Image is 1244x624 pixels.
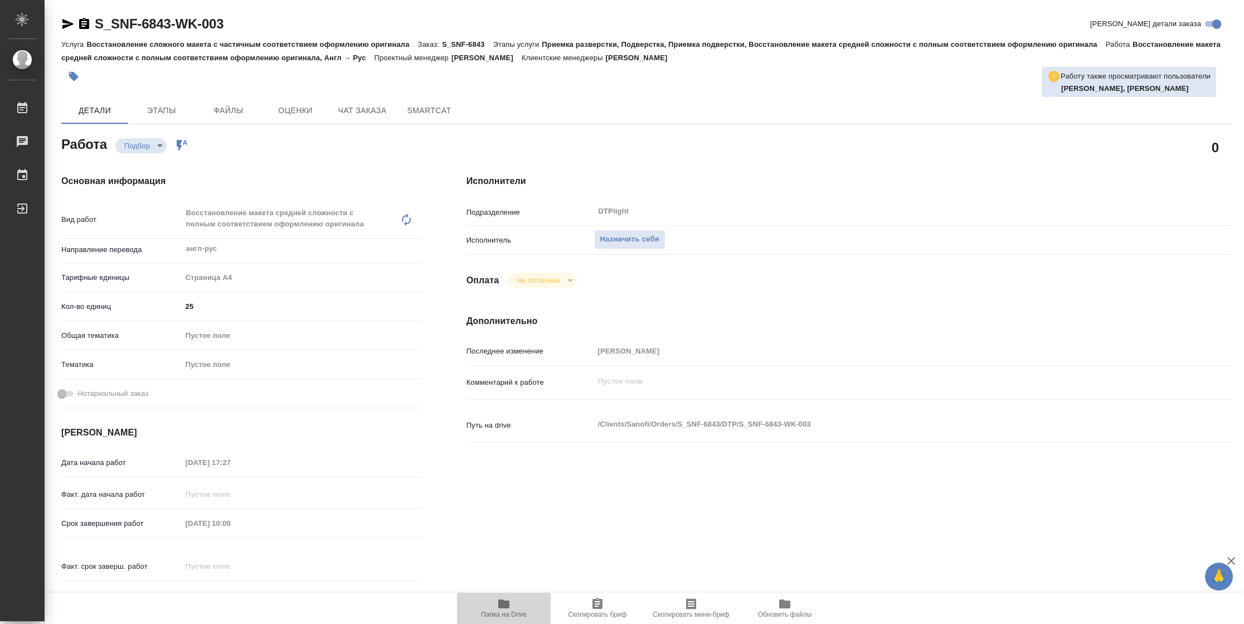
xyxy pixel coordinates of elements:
span: Обновить файлы [758,611,812,618]
button: Не оплачена [513,275,563,285]
span: SmartCat [402,104,456,118]
input: Пустое поле [182,486,279,502]
button: Скопировать мини-бриф [644,593,738,624]
p: Гусельников Роман, Петрова Валерия [1061,83,1211,94]
h2: 0 [1212,138,1219,157]
p: S_SNF-6843 [442,40,493,49]
button: Обновить файлы [738,593,832,624]
span: Скопировать мини-бриф [653,611,729,618]
p: Комментарий к работе [466,377,594,388]
p: Последнее изменение [466,346,594,357]
div: Пустое поле [182,355,422,374]
p: Тематика [61,359,182,370]
input: Пустое поле [182,454,279,471]
a: S_SNF-6843-WK-003 [95,16,223,31]
p: Услуга [61,40,86,49]
span: Папка на Drive [481,611,527,618]
button: Скопировать ссылку для ЯМессенджера [61,17,75,31]
h2: Работа [61,133,107,153]
input: Пустое поле [594,343,1168,359]
p: Работа [1106,40,1133,49]
span: Этапы [135,104,188,118]
div: Подбор [115,138,167,153]
span: Скопировать бриф [568,611,626,618]
span: Детали [68,104,122,118]
button: Подбор [121,141,153,151]
p: Кол-во единиц [61,301,182,312]
p: [PERSON_NAME] [606,54,676,62]
div: Страница А4 [182,268,422,287]
input: ✎ Введи что-нибудь [182,298,422,315]
textarea: /Clients/Sanofi/Orders/S_SNF-6843/DTP/S_SNF-6843-WK-003 [594,415,1168,434]
span: 🙏 [1209,565,1228,588]
p: Общая тематика [61,330,182,341]
p: Срок завершения услуги [61,590,182,601]
p: Этапы услуги [493,40,542,49]
p: Восстановление макета средней сложности с полным соответствием оформлению оригинала, Англ → Рус [61,40,1221,62]
p: Проектный менеджер [375,54,451,62]
p: Путь на drive [466,420,594,431]
div: Пустое поле [186,330,409,341]
span: Нотариальный заказ [77,388,148,399]
p: Подразделение [466,207,594,218]
p: Клиентские менеджеры [522,54,606,62]
div: Подбор [508,273,576,288]
p: Факт. срок заверш. работ [61,561,182,572]
p: Срок завершения работ [61,518,182,529]
button: Папка на Drive [457,593,551,624]
h4: Оплата [466,274,499,287]
button: Назначить себя [594,230,665,249]
p: Приемка разверстки, Подверстка, Приемка подверстки, Восстановление макета средней сложности с пол... [542,40,1105,49]
input: ✎ Введи что-нибудь [182,587,279,603]
span: Назначить себя [600,233,659,246]
p: Исполнитель [466,235,594,246]
button: Добавить тэг [61,64,86,89]
p: Направление перевода [61,244,182,255]
span: Файлы [202,104,255,118]
p: Тарифные единицы [61,272,182,283]
button: 🙏 [1205,563,1233,591]
span: Оценки [269,104,322,118]
p: Заказ: [418,40,442,49]
span: [PERSON_NAME] детали заказа [1090,18,1201,30]
p: Работу также просматривают пользователи [1061,71,1211,82]
h4: [PERSON_NAME] [61,426,422,439]
p: Факт. дата начала работ [61,489,182,500]
div: Пустое поле [182,326,422,345]
p: [PERSON_NAME] [451,54,522,62]
h4: Основная информация [61,175,422,188]
input: Пустое поле [182,515,279,531]
input: Пустое поле [182,558,279,574]
div: Пустое поле [186,359,409,370]
p: Вид работ [61,214,182,225]
button: Скопировать ссылку [77,17,91,31]
p: Восстановление сложного макета с частичным соответствием оформлению оригинала [86,40,417,49]
span: Чат заказа [336,104,389,118]
p: Дата начала работ [61,457,182,468]
b: [PERSON_NAME], [PERSON_NAME] [1061,84,1189,93]
h4: Исполнители [466,175,1232,188]
h4: Дополнительно [466,315,1232,328]
button: Скопировать бриф [551,593,644,624]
